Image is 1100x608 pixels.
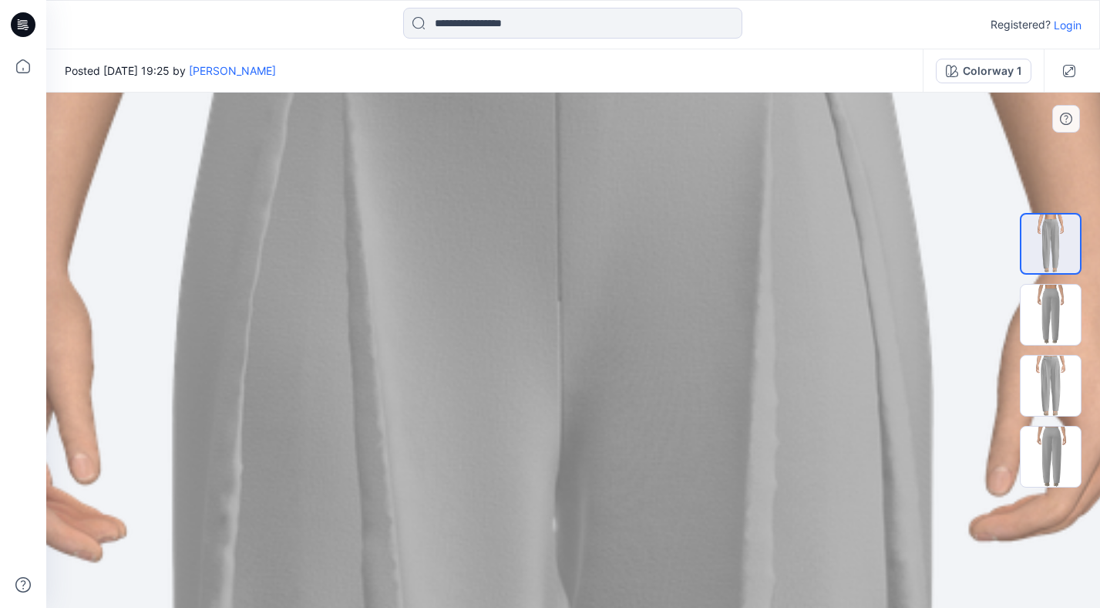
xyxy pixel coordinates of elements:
img: P-122_Default Colorway_2 [1021,427,1081,487]
p: Registered? [991,15,1051,34]
div: Colorway 1 [963,62,1021,79]
p: Login [1054,17,1081,33]
button: Colorway 1 [936,59,1031,83]
span: Posted [DATE] 19:25 by [65,62,276,79]
img: P-122_Default Colorway_4 [1021,285,1081,345]
img: P-122_Default Colorway_1 [1021,356,1081,416]
a: [PERSON_NAME] [189,64,276,77]
img: P-122_Default Colorway_3 [1021,214,1080,273]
